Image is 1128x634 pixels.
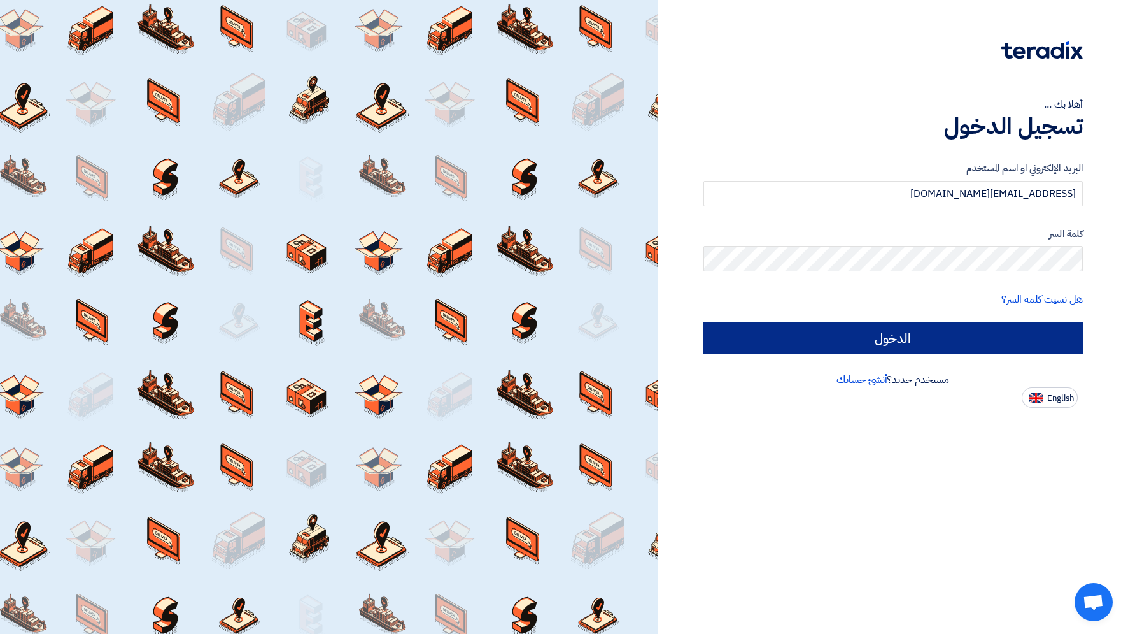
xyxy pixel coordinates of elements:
[703,161,1083,176] label: البريد الإلكتروني او اسم المستخدم
[703,181,1083,206] input: أدخل بريد العمل الإلكتروني او اسم المستخدم الخاص بك ...
[1022,387,1078,408] button: English
[1001,292,1083,307] a: هل نسيت كلمة السر؟
[703,227,1083,241] label: كلمة السر
[703,372,1083,387] div: مستخدم جديد؟
[836,372,887,387] a: أنشئ حسابك
[1075,583,1113,621] div: Open chat
[1029,393,1043,403] img: en-US.png
[703,322,1083,354] input: الدخول
[1047,394,1074,403] span: English
[703,112,1083,140] h1: تسجيل الدخول
[1001,41,1083,59] img: Teradix logo
[703,97,1083,112] div: أهلا بك ...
